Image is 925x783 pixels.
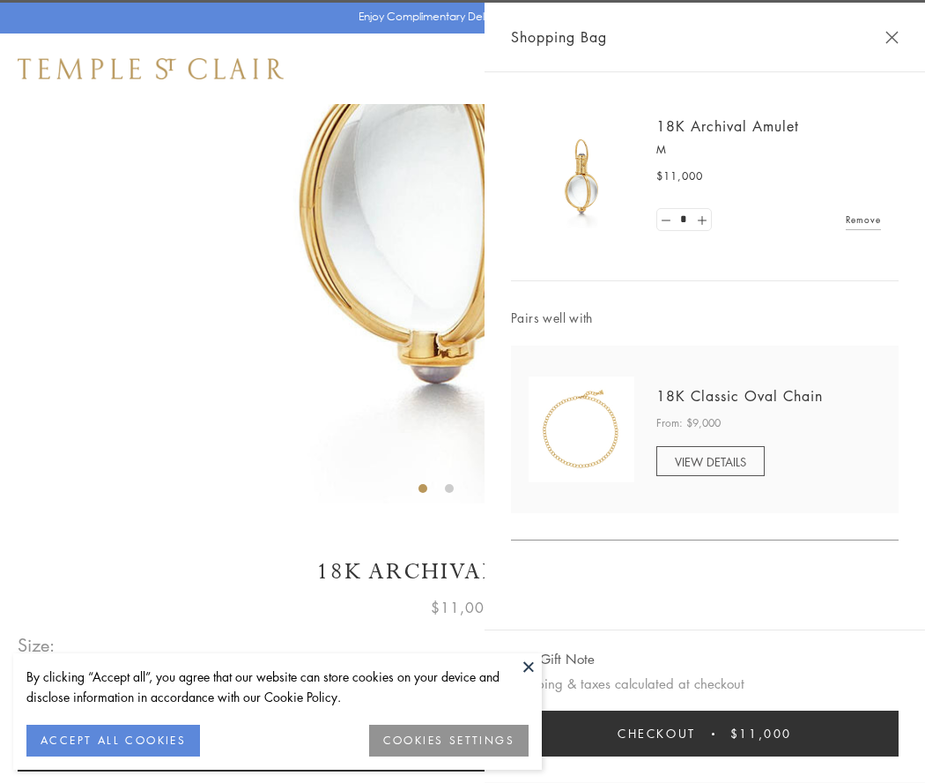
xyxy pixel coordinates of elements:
[846,210,881,229] a: Remove
[511,711,899,757] button: Checkout $11,000
[656,414,721,432] span: From: $9,000
[529,377,634,482] img: N88865-OV18
[18,556,907,587] h1: 18K Archival Amulet
[885,31,899,44] button: Close Shopping Bag
[18,630,56,660] span: Size:
[657,209,675,231] a: Set quantity to 0
[511,26,607,48] span: Shopping Bag
[511,648,595,670] button: Add Gift Note
[656,168,703,185] span: $11,000
[359,8,559,26] p: Enjoy Complimentary Delivery & Returns
[656,446,765,476] a: VIEW DETAILS
[369,725,529,757] button: COOKIES SETTINGS
[618,724,696,743] span: Checkout
[730,724,792,743] span: $11,000
[511,673,899,695] p: Shipping & taxes calculated at checkout
[656,386,823,406] a: 18K Classic Oval Chain
[431,596,494,619] span: $11,000
[692,209,710,231] a: Set quantity to 2
[511,308,899,328] span: Pairs well with
[656,116,799,136] a: 18K Archival Amulet
[529,123,634,229] img: 18K Archival Amulet
[656,141,881,159] p: M
[26,725,200,757] button: ACCEPT ALL COOKIES
[18,58,284,79] img: Temple St. Clair
[26,667,529,707] div: By clicking “Accept all”, you agree that our website can store cookies on your device and disclos...
[675,453,746,470] span: VIEW DETAILS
